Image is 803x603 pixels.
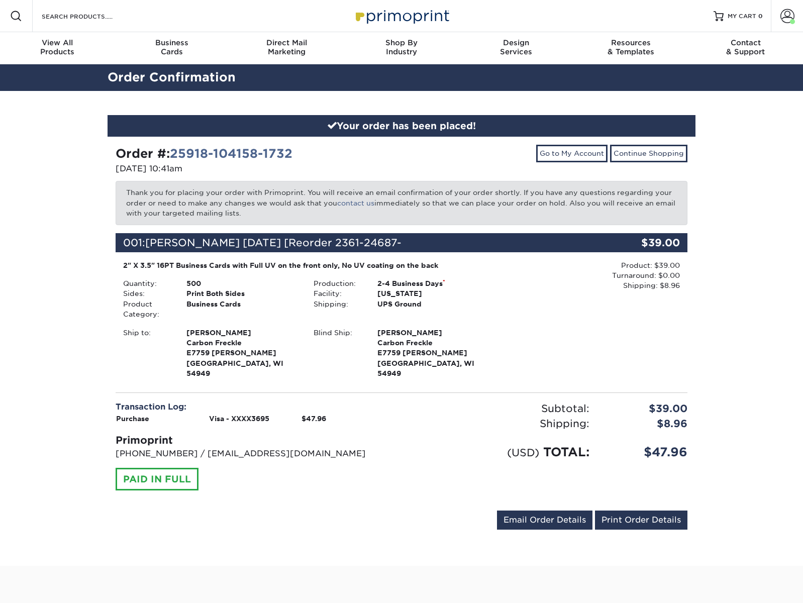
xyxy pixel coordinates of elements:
[401,401,597,416] div: Subtotal:
[459,38,573,47] span: Design
[116,163,394,175] p: [DATE] 10:41am
[306,278,369,288] div: Production:
[597,443,695,461] div: $47.96
[597,416,695,431] div: $8.96
[344,38,459,47] span: Shop By
[302,415,326,423] strong: $47.96
[459,32,573,64] a: DesignServices
[179,288,306,298] div: Print Both Sides
[116,181,687,225] p: Thank you for placing your order with Primoprint. You will receive an email confirmation of your ...
[179,278,306,288] div: 500
[758,13,763,20] span: 0
[186,338,298,348] span: Carbon Freckle
[688,38,803,56] div: & Support
[306,288,369,298] div: Facility:
[115,38,229,56] div: Cards
[597,401,695,416] div: $39.00
[306,299,369,309] div: Shipping:
[507,446,539,459] small: (USD)
[595,511,687,530] a: Print Order Details
[610,145,687,162] a: Continue Shopping
[230,38,344,56] div: Marketing
[344,32,459,64] a: Shop ByIndustry
[536,145,608,162] a: Go to My Account
[116,448,394,460] p: [PHONE_NUMBER] / [EMAIL_ADDRESS][DOMAIN_NAME]
[108,115,695,137] div: Your order has been placed!
[337,199,374,207] a: contact us
[688,32,803,64] a: Contact& Support
[370,299,497,309] div: UPS Ground
[41,10,139,22] input: SEARCH PRODUCTS.....
[344,38,459,56] div: Industry
[688,38,803,47] span: Contact
[370,288,497,298] div: [US_STATE]
[186,348,298,358] span: E7759 [PERSON_NAME]
[543,445,589,459] span: TOTAL:
[100,68,703,87] h2: Order Confirmation
[230,32,344,64] a: Direct MailMarketing
[145,237,401,249] span: [PERSON_NAME] [DATE] [Reorder 2361-24687-
[573,32,688,64] a: Resources& Templates
[377,328,489,338] span: [PERSON_NAME]
[115,32,229,64] a: BusinessCards
[401,416,597,431] div: Shipping:
[116,415,149,423] strong: Purchase
[116,233,592,252] div: 001:
[170,146,292,161] a: 25918-104158-1732
[497,511,592,530] a: Email Order Details
[370,278,497,288] div: 2-4 Business Days
[116,278,179,288] div: Quantity:
[116,401,394,413] div: Transaction Log:
[377,328,489,378] strong: [GEOGRAPHIC_DATA], WI 54949
[592,233,687,252] div: $39.00
[573,38,688,47] span: Resources
[728,12,756,21] span: MY CART
[116,328,179,379] div: Ship to:
[115,38,229,47] span: Business
[351,5,452,27] img: Primoprint
[116,299,179,320] div: Product Category:
[209,415,269,423] strong: Visa - XXXX3695
[123,260,489,270] div: 2" X 3.5" 16PT Business Cards with Full UV on the front only, No UV coating on the back
[497,260,680,291] div: Product: $39.00 Turnaround: $0.00 Shipping: $8.96
[116,146,292,161] strong: Order #:
[116,468,198,491] div: PAID IN FULL
[377,338,489,348] span: Carbon Freckle
[459,38,573,56] div: Services
[179,299,306,320] div: Business Cards
[116,288,179,298] div: Sides:
[116,433,394,448] div: Primoprint
[186,328,298,338] span: [PERSON_NAME]
[573,38,688,56] div: & Templates
[306,328,369,379] div: Blind Ship:
[377,348,489,358] span: E7759 [PERSON_NAME]
[230,38,344,47] span: Direct Mail
[186,328,298,378] strong: [GEOGRAPHIC_DATA], WI 54949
